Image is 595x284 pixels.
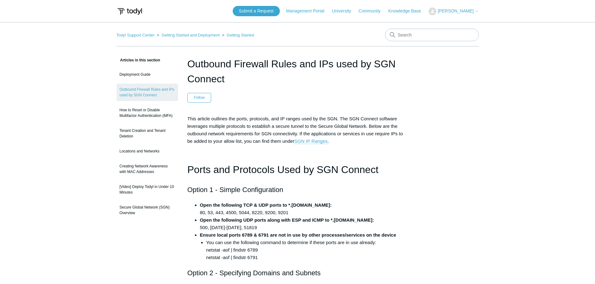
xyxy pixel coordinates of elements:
[227,33,254,37] a: Getting Started
[117,69,178,80] a: Deployment Guide
[187,56,408,86] h1: Outbound Firewall Rules and IPs used by SGN Connect
[117,58,160,62] span: Articles in this section
[388,8,427,14] a: Knowledge Base
[332,8,357,14] a: University
[200,232,396,238] strong: Ensure local ports 6789 & 6791 are not in use by other processes/services on the device
[117,6,143,17] img: Todyl Support Center Help Center home page
[200,201,408,216] li: 80, 53, 443, 4500, 5044, 8220, 9200, 9201
[117,160,178,178] a: Creating Network Awareness with MAC Addresses
[117,33,156,37] li: Todyl Support Center
[221,33,254,37] li: Getting Started
[117,125,178,142] a: Tenant Creation and Tenant Deletion
[359,8,387,14] a: Community
[294,138,327,144] a: SGN IP Ranges
[187,162,408,178] h1: Ports and Protocols Used by SGN Connect
[438,8,474,13] span: [PERSON_NAME]
[187,93,211,102] button: Follow Article
[161,33,220,37] a: Getting Started and Deployment
[117,201,178,219] a: Secure Global Network (SGN) Overview
[200,217,374,223] strong: Open the following UDP ports along with ESP and ICMP to *.[DOMAIN_NAME]:
[117,181,178,198] a: [Video] Deploy Todyl in Under 10 Minutes
[187,184,408,195] h2: Option 1 - Simple Configuration
[187,116,403,144] span: This article outlines the ports, protocols, and IP ranges used by the SGN. The SGN Connect softwa...
[117,33,155,37] a: Todyl Support Center
[117,84,178,101] a: Outbound Firewall Rules and IPs used by SGN Connect
[200,216,408,231] li: 500, [DATE]-[DATE], 51819
[206,239,408,261] li: You can use the following command to determine if these ports are in use already: netstat -aof | ...
[117,145,178,157] a: Locations and Networks
[117,104,178,122] a: How to Reset or Disable Multifactor Authentication (MFA)
[187,267,408,278] h2: Option 2 - Specifying Domains and Subnets
[233,6,280,16] a: Submit a Request
[200,202,332,208] strong: Open the following TCP & UDP ports to *.[DOMAIN_NAME]:
[385,29,479,41] input: Search
[156,33,221,37] li: Getting Started and Deployment
[286,8,330,14] a: Management Portal
[429,7,478,15] button: [PERSON_NAME]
